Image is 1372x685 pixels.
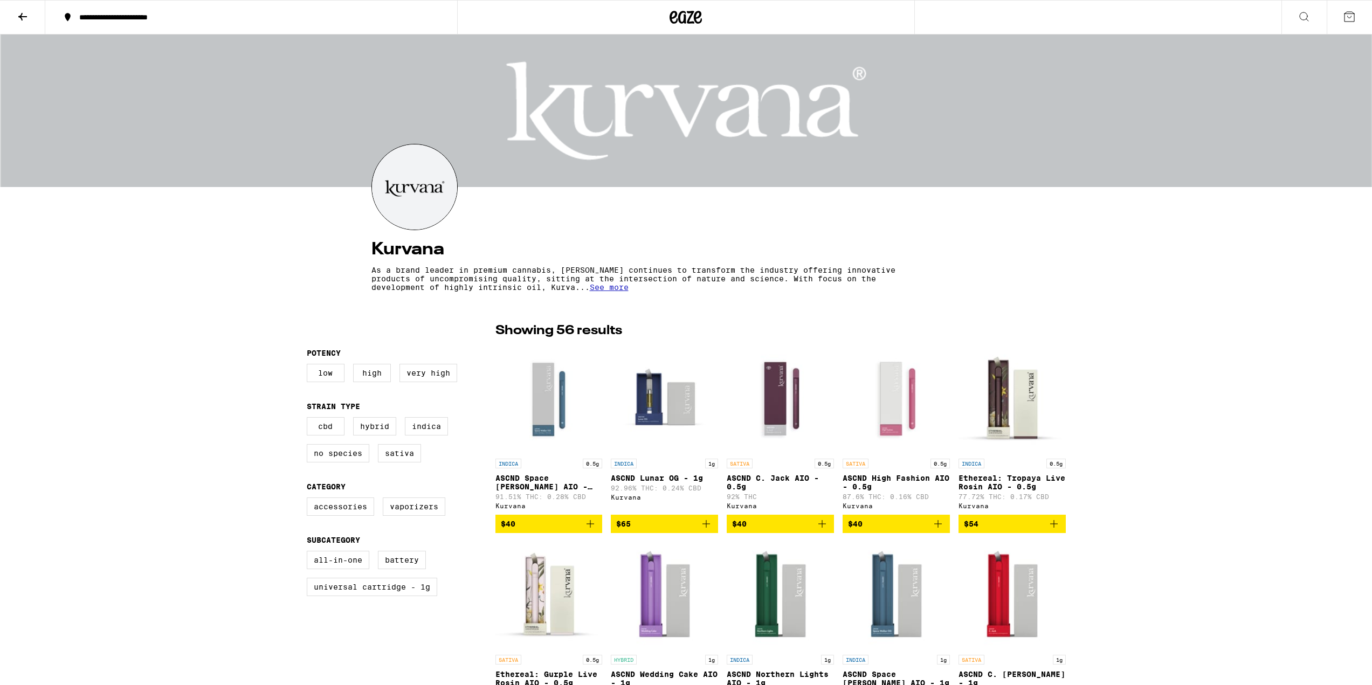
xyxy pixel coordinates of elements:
div: Kurvana [843,502,950,509]
p: 91.51% THC: 0.28% CBD [495,493,603,500]
p: ASCND C. Jack AIO - 0.5g [727,474,834,491]
img: Kurvana - ASCND High Fashion AIO - 0.5g [843,345,950,453]
span: See more [590,283,629,292]
legend: Potency [307,349,341,357]
p: 1g [705,459,718,468]
label: CBD [307,417,344,435]
legend: Strain Type [307,402,360,411]
label: No Species [307,444,369,462]
p: ASCND Lunar OG - 1g [611,474,718,482]
label: Very High [399,364,457,382]
a: Open page for ASCND High Fashion AIO - 0.5g from Kurvana [843,345,950,515]
a: Open page for ASCND C. Jack AIO - 0.5g from Kurvana [727,345,834,515]
p: INDICA [959,459,984,468]
p: HYBRID [611,655,637,665]
img: Kurvana - ASCND Space Walker OG AIO - 0.5g [495,345,603,453]
p: 1g [705,655,718,665]
p: 1g [937,655,950,665]
a: Open page for ASCND Lunar OG - 1g from Kurvana [611,345,718,515]
img: Kurvana - Ethereal: Gurple Live Rosin AIO - 0.5g [495,542,603,649]
p: SATIVA [727,459,753,468]
a: Open page for ASCND Space Walker OG AIO - 0.5g from Kurvana [495,345,603,515]
p: 92% THC [727,493,834,500]
h4: Kurvana [371,241,1001,258]
p: 77.72% THC: 0.17% CBD [959,493,1066,500]
img: Kurvana - ASCND Space Walker OG AIO - 1g [843,542,950,649]
div: Kurvana [959,502,1066,509]
label: Sativa [378,444,421,462]
p: SATIVA [495,655,521,665]
img: Kurvana - Ethereal: Tropaya Live Rosin AIO - 0.5g [959,345,1066,453]
p: 92.96% THC: 0.24% CBD [611,485,718,492]
p: SATIVA [959,655,984,665]
p: SATIVA [843,459,868,468]
span: $40 [732,520,747,528]
img: Kurvana - ASCND Lunar OG - 1g [611,345,718,453]
span: $40 [501,520,515,528]
p: 1g [821,655,834,665]
button: Add to bag [495,515,603,533]
img: Kurvana logo [372,144,457,230]
p: 0.5g [583,655,602,665]
button: Add to bag [727,515,834,533]
img: Kurvana - ASCND Northern Lights AIO - 1g [727,542,834,649]
legend: Category [307,482,346,491]
div: Kurvana [611,494,718,501]
p: 0.5g [930,459,950,468]
a: Open page for Ethereal: Tropaya Live Rosin AIO - 0.5g from Kurvana [959,345,1066,515]
div: Kurvana [727,502,834,509]
p: ASCND High Fashion AIO - 0.5g [843,474,950,491]
p: 87.6% THC: 0.16% CBD [843,493,950,500]
span: $40 [848,520,863,528]
p: 0.5g [1046,459,1066,468]
label: Accessories [307,497,374,516]
label: Hybrid [353,417,396,435]
p: INDICA [843,655,868,665]
p: 0.5g [583,459,602,468]
label: Vaporizers [383,497,445,516]
label: Battery [378,551,426,569]
legend: Subcategory [307,536,360,544]
label: Indica [405,417,448,435]
img: Kurvana - ASCND C. Jack AIO - 0.5g [727,345,834,453]
p: As a brand leader in premium cannabis, [PERSON_NAME] continues to transform the industry offering... [371,266,906,292]
img: Kurvana - ASCND C. Jack AIO - 1g [959,542,1066,649]
p: Showing 56 results [495,322,622,340]
p: Ethereal: Tropaya Live Rosin AIO - 0.5g [959,474,1066,491]
span: $54 [964,520,978,528]
p: INDICA [611,459,637,468]
button: Add to bag [611,515,718,533]
p: INDICA [495,459,521,468]
p: 0.5g [815,459,834,468]
button: Add to bag [843,515,950,533]
p: 1g [1053,655,1066,665]
label: Low [307,364,344,382]
label: All-In-One [307,551,369,569]
div: Kurvana [495,502,603,509]
p: ASCND Space [PERSON_NAME] AIO - 0.5g [495,474,603,491]
img: Kurvana - ASCND Wedding Cake AIO - 1g [611,542,718,649]
label: High [353,364,391,382]
span: $65 [616,520,631,528]
button: Add to bag [959,515,1066,533]
p: INDICA [727,655,753,665]
label: Universal Cartridge - 1g [307,578,437,596]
